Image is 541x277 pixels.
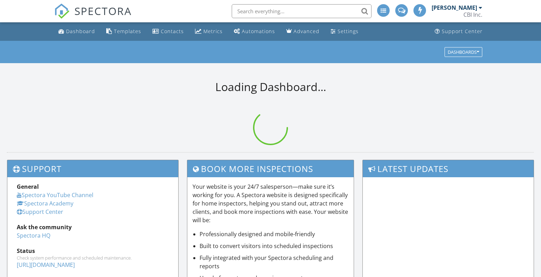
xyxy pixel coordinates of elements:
li: Fully integrated with your Spectora scheduling and reports [200,254,349,270]
a: Spectora HQ [17,232,50,239]
div: Advanced [294,28,319,35]
div: Dashboards [448,50,479,54]
a: SPECTORA [54,9,132,24]
div: Automations [242,28,275,35]
li: Built to convert visitors into scheduled inspections [200,242,349,250]
h3: Latest Updates [363,160,534,177]
a: Dashboard [56,25,98,38]
a: Metrics [192,25,225,38]
div: Contacts [161,28,184,35]
div: Templates [114,28,141,35]
a: Templates [103,25,144,38]
h3: Book More Inspections [187,160,354,177]
div: Metrics [203,28,223,35]
a: Contacts [150,25,187,38]
img: The Best Home Inspection Software - Spectora [54,3,70,19]
div: Support Center [442,28,483,35]
a: Automations (Advanced) [231,25,278,38]
a: [URL][DOMAIN_NAME] [17,261,75,269]
div: Check system performance and scheduled maintenance. [17,255,169,261]
strong: General [17,183,39,190]
li: Professionally designed and mobile-friendly [200,230,349,238]
div: Ask the community [17,223,169,231]
div: Dashboard [66,28,95,35]
div: Settings [338,28,359,35]
h3: Support [7,160,178,177]
span: SPECTORA [74,3,132,18]
a: Support Center [17,208,63,216]
a: Settings [328,25,361,38]
a: Spectora YouTube Channel [17,191,93,199]
div: Status [17,247,169,255]
a: Advanced [283,25,322,38]
a: Spectora Academy [17,200,73,207]
input: Search everything... [232,4,372,18]
div: CBI Inc. [463,11,482,18]
a: Support Center [432,25,485,38]
button: Dashboards [445,47,482,57]
div: [PERSON_NAME] [432,4,477,11]
p: Your website is your 24/7 salesperson—make sure it’s working for you. A Spectora website is desig... [193,182,349,224]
